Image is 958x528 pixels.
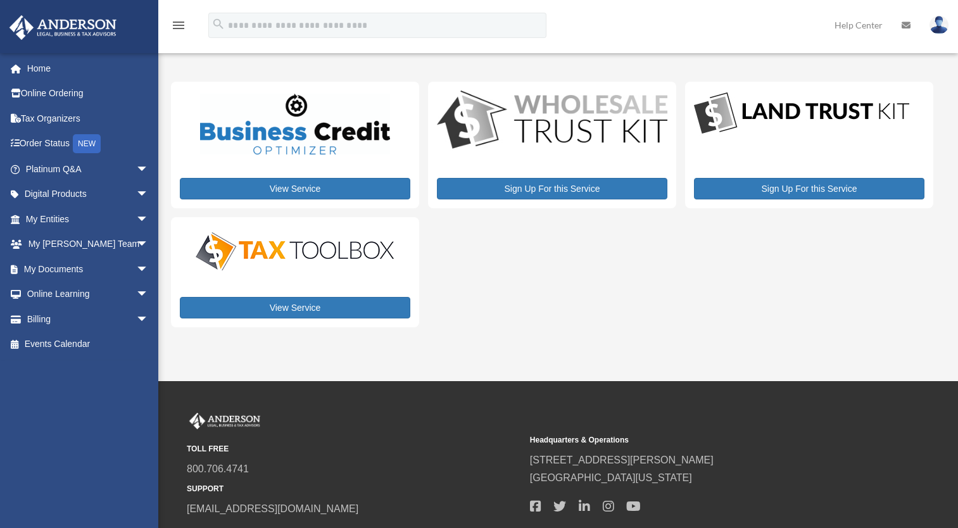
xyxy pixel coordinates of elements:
a: My Documentsarrow_drop_down [9,256,168,282]
a: Tax Organizers [9,106,168,131]
a: Sign Up For this Service [437,178,667,199]
span: arrow_drop_down [136,206,161,232]
a: View Service [180,297,410,318]
a: [STREET_ADDRESS][PERSON_NAME] [530,455,714,465]
a: Platinum Q&Aarrow_drop_down [9,156,168,182]
span: arrow_drop_down [136,156,161,182]
a: My [PERSON_NAME] Teamarrow_drop_down [9,232,168,257]
a: Home [9,56,168,81]
a: Digital Productsarrow_drop_down [9,182,161,207]
span: arrow_drop_down [136,182,161,208]
a: Billingarrow_drop_down [9,306,168,332]
img: WS-Trust-Kit-lgo-1.jpg [437,91,667,151]
a: [GEOGRAPHIC_DATA][US_STATE] [530,472,692,483]
a: Order StatusNEW [9,131,168,157]
a: Online Ordering [9,81,168,106]
a: menu [171,22,186,33]
i: search [211,17,225,31]
div: NEW [73,134,101,153]
span: arrow_drop_down [136,232,161,258]
span: arrow_drop_down [136,256,161,282]
a: My Entitiesarrow_drop_down [9,206,168,232]
span: arrow_drop_down [136,282,161,308]
a: 800.706.4741 [187,463,249,474]
small: TOLL FREE [187,443,521,456]
a: View Service [180,178,410,199]
img: User Pic [930,16,949,34]
a: Sign Up For this Service [694,178,924,199]
img: Anderson Advisors Platinum Portal [6,15,120,40]
small: Headquarters & Operations [530,434,864,447]
img: Anderson Advisors Platinum Portal [187,413,263,429]
img: LandTrust_lgo-1.jpg [694,91,909,137]
small: SUPPORT [187,482,521,496]
a: Online Learningarrow_drop_down [9,282,168,307]
a: Events Calendar [9,332,168,357]
span: arrow_drop_down [136,306,161,332]
a: [EMAIL_ADDRESS][DOMAIN_NAME] [187,503,358,514]
i: menu [171,18,186,33]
